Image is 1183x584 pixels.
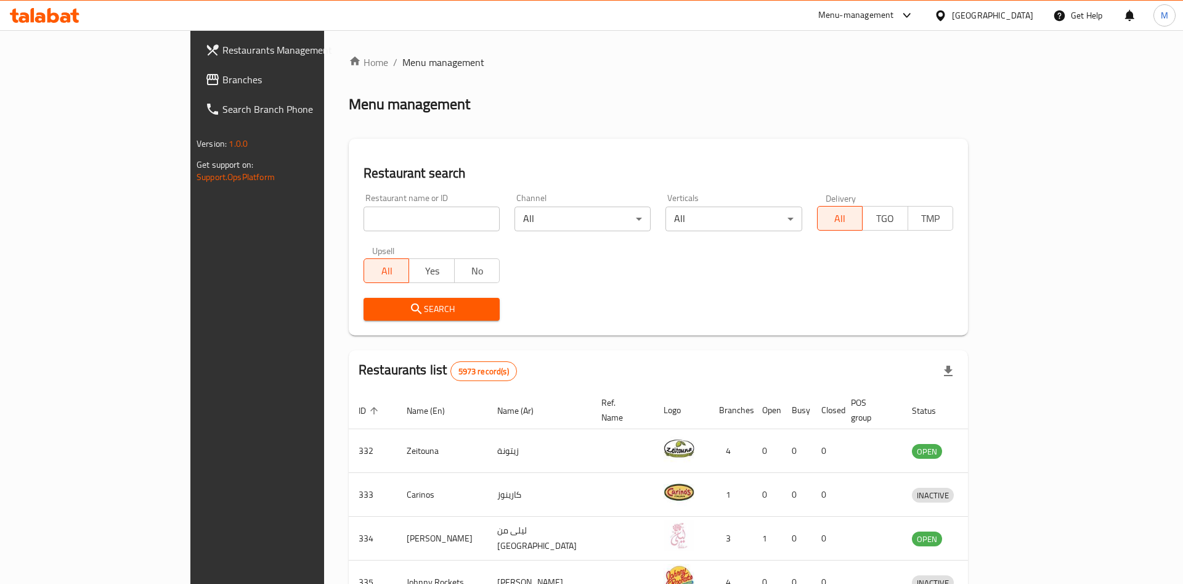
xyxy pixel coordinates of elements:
td: 4 [709,429,752,473]
span: Get support on: [197,157,253,173]
td: 0 [811,517,841,561]
img: Leila Min Lebnan [664,520,694,551]
th: Branches [709,392,752,429]
span: No [460,262,495,280]
button: Yes [409,258,454,283]
span: M [1161,9,1168,22]
span: 1.0.0 [229,136,248,152]
h2: Menu management [349,94,470,114]
td: 1 [709,473,752,517]
li: / [393,55,397,70]
td: 0 [782,473,811,517]
span: Ref. Name [601,395,639,425]
th: Closed [811,392,841,429]
span: INACTIVE [912,488,954,503]
a: Support.OpsPlatform [197,169,275,185]
a: Restaurants Management [195,35,388,65]
td: زيتونة [487,429,591,473]
a: Search Branch Phone [195,94,388,124]
button: TGO [862,206,908,231]
span: TMP [913,210,948,228]
h2: Restaurant search [364,164,953,183]
span: Status [912,403,952,418]
span: Branches [222,72,378,87]
button: All [817,206,863,231]
span: Name (En) [407,403,461,418]
div: INACTIVE [912,488,954,503]
span: OPEN [912,445,942,459]
td: كارينوز [487,473,591,517]
td: Zeitouna [397,429,487,473]
img: Carinos [664,477,694,508]
td: 0 [752,473,782,517]
span: All [823,210,858,228]
td: 3 [709,517,752,561]
td: 0 [811,473,841,517]
img: Zeitouna [664,433,694,464]
span: Search Branch Phone [222,102,378,117]
div: Total records count [450,361,517,381]
th: Open [752,392,782,429]
button: All [364,258,409,283]
div: Menu-management [818,8,894,23]
span: Menu management [402,55,484,70]
span: Name (Ar) [497,403,550,418]
span: Restaurants Management [222,43,378,57]
span: TGO [868,210,903,228]
div: Export file [933,356,963,386]
div: All [514,207,651,231]
span: Version: [197,136,227,152]
span: 5973 record(s) [451,366,516,377]
span: Search [373,302,490,317]
div: OPEN [912,532,942,546]
td: ليلى من [GEOGRAPHIC_DATA] [487,517,591,561]
td: Carinos [397,473,487,517]
button: Search [364,298,500,321]
a: Branches [195,65,388,94]
div: All [665,207,802,231]
td: [PERSON_NAME] [397,517,487,561]
td: 0 [782,429,811,473]
span: Yes [414,262,449,280]
input: Search for restaurant name or ID.. [364,207,500,231]
span: All [369,262,404,280]
td: 0 [811,429,841,473]
span: OPEN [912,532,942,546]
th: Busy [782,392,811,429]
span: POS group [851,395,887,425]
td: 0 [752,429,782,473]
span: ID [359,403,382,418]
th: Logo [654,392,709,429]
nav: breadcrumb [349,55,968,70]
button: TMP [908,206,953,231]
h2: Restaurants list [359,361,517,381]
td: 0 [782,517,811,561]
div: [GEOGRAPHIC_DATA] [952,9,1033,22]
label: Delivery [826,194,856,202]
label: Upsell [372,246,395,255]
button: No [454,258,500,283]
td: 1 [752,517,782,561]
